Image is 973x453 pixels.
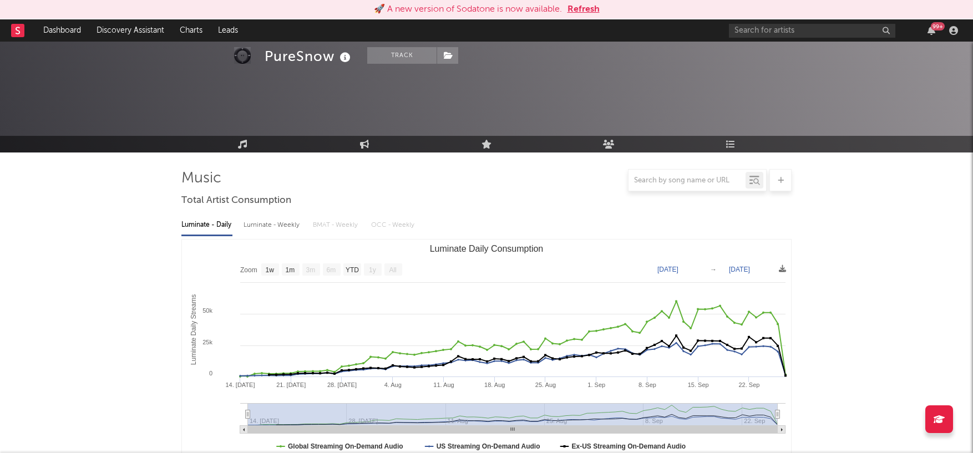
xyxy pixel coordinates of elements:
button: 99+ [928,26,935,35]
div: 🚀 A new version of Sodatone is now available. [374,3,562,16]
button: Refresh [567,3,600,16]
text: 22. Sep [739,381,760,388]
div: PureSnow [265,47,353,65]
text: 28. [DATE] [327,381,357,388]
input: Search for artists [729,24,895,38]
text: 0 [209,370,212,376]
text: 14. [DATE] [226,381,255,388]
text: Luminate Daily Consumption [430,244,544,253]
text: Luminate Daily Streams [190,294,197,365]
text: 6m [327,266,336,274]
text: All [389,266,396,274]
text: 25. Aug [535,381,556,388]
text: 25k [202,339,212,345]
text: 50k [202,307,212,314]
text: 1w [266,266,275,274]
text: 18. Aug [484,381,505,388]
text: [DATE] [657,266,678,273]
text: 15. Sep [688,381,709,388]
text: → [710,266,717,273]
span: Total Artist Consumption [181,194,291,207]
button: Track [367,47,437,64]
text: YTD [346,266,359,274]
a: Leads [210,19,246,42]
div: Luminate - Daily [181,216,232,235]
text: [DATE] [729,266,750,273]
div: 99 + [931,22,945,30]
text: 1m [286,266,295,274]
text: 1. Sep [587,381,605,388]
text: 3m [306,266,316,274]
text: Ex-US Streaming On-Demand Audio [572,442,686,450]
text: 1y [369,266,376,274]
div: Luminate - Weekly [244,216,302,235]
text: 21. [DATE] [276,381,306,388]
a: Dashboard [36,19,89,42]
text: Zoom [240,266,257,274]
text: 11. Aug [433,381,454,388]
text: 8. Sep [638,381,656,388]
text: US Streaming On-Demand Audio [437,442,540,450]
a: Charts [172,19,210,42]
text: Global Streaming On-Demand Audio [288,442,403,450]
text: 4. Aug [384,381,402,388]
input: Search by song name or URL [629,176,746,185]
a: Discovery Assistant [89,19,172,42]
